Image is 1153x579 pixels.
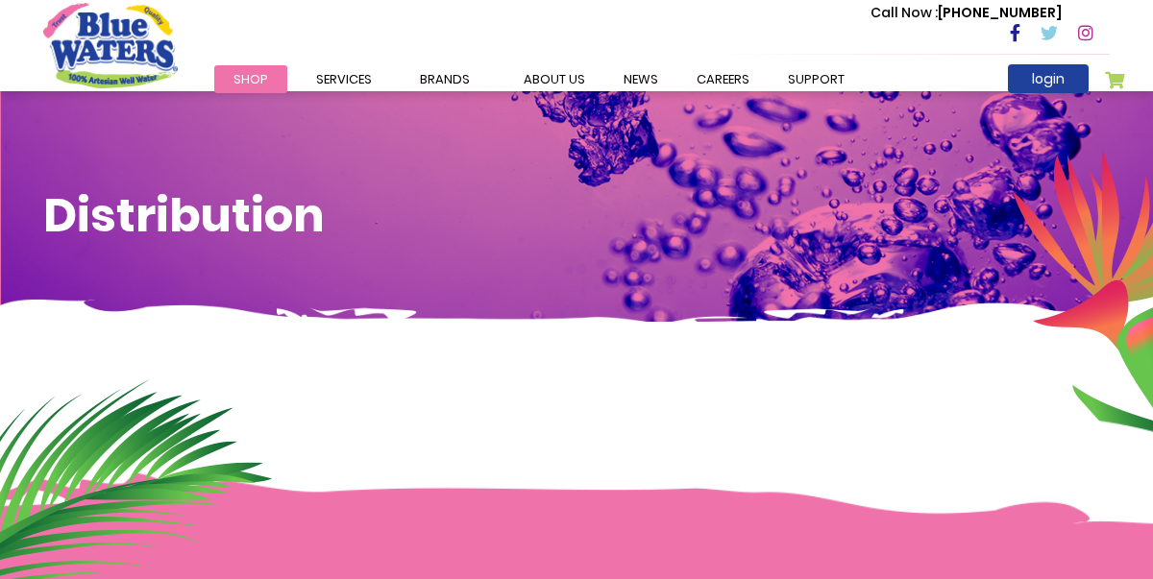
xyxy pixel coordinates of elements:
[1008,64,1089,93] a: login
[420,70,470,88] span: Brands
[677,65,769,93] a: careers
[871,3,938,22] span: Call Now :
[43,3,178,87] a: store logo
[769,65,864,93] a: support
[871,3,1062,23] p: [PHONE_NUMBER]
[316,70,372,88] span: Services
[233,70,268,88] span: Shop
[43,188,1110,244] h1: Distribution
[504,65,604,93] a: about us
[604,65,677,93] a: News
